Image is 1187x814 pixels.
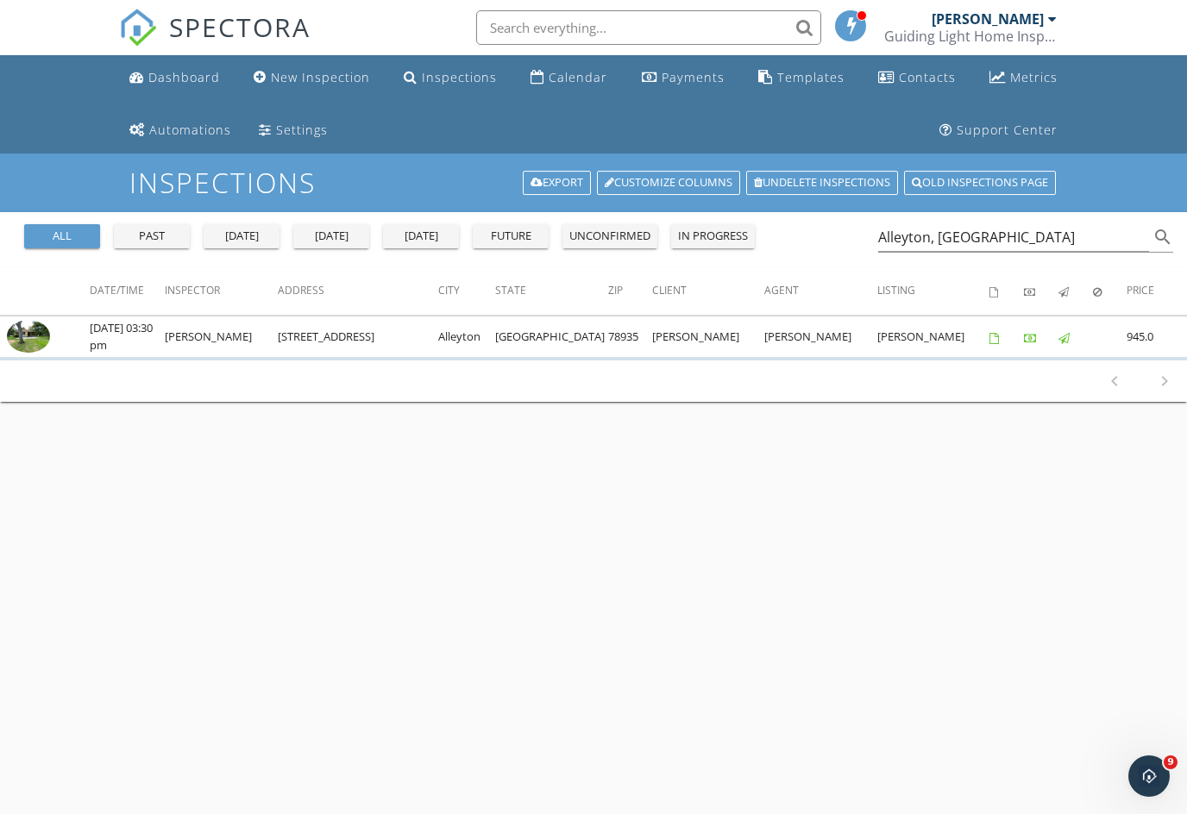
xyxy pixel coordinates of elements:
[119,23,311,59] a: SPECTORA
[871,62,963,94] a: Contacts
[28,238,269,356] div: Payouts to your bank or debit card occur on a daily basis. Each payment usually takes two busines...
[278,283,324,297] span: Address
[28,128,269,229] div: You've received a payment! Amount $425.00 Fee $0.00 Net $425.00 Transaction # pi_3SBzb5K7snlDGpRF...
[473,224,549,248] button: future
[476,10,821,45] input: Search everything...
[122,115,238,147] a: Automations (Basic)
[296,558,323,585] button: Send a message…
[90,267,165,316] th: Date/Time: Not sorted.
[49,9,77,37] img: Profile image for Support
[1058,267,1093,316] th: Published: Not sorted.
[165,267,277,316] th: Inspector: Not sorted.
[495,283,526,297] span: State
[121,228,183,245] div: past
[1128,755,1170,797] iframe: Intercom live chat
[11,7,44,40] button: go back
[764,267,876,316] th: Agent: Not sorted.
[271,69,370,85] div: New Inspection
[383,224,459,248] button: [DATE]
[120,306,148,320] a: here
[671,224,755,248] button: in progress
[54,565,68,579] button: Emoji picker
[7,320,50,353] img: 8829385%2Fcover_photos%2FWPXS1hhNINzZJptLz2Xk%2Fsmall.jpg
[247,62,377,94] a: New Inspection
[397,62,504,94] a: Inspections
[1152,227,1173,247] i: search
[148,69,220,85] div: Dashboard
[764,316,876,358] td: [PERSON_NAME]
[878,223,1149,252] input: Search
[597,171,740,195] a: Customize Columns
[438,283,460,297] span: City
[1127,267,1187,316] th: Price: Not sorted.
[90,283,144,297] span: Date/Time
[303,7,334,38] div: Close
[438,316,495,358] td: Alleyton
[989,267,1024,316] th: Agreements signed: Not sorted.
[549,69,607,85] div: Calendar
[84,22,160,39] p: Active 2h ago
[28,370,117,380] div: Support • [DATE]
[14,117,283,366] div: You've received a payment! Amount $425.00 Fee $0.00 Net $425.00 Transaction # pi_3SBzb5K7snlDGpRF...
[608,283,623,297] span: Zip
[110,565,123,579] button: Start recording
[480,228,542,245] div: future
[278,316,438,358] td: [STREET_ADDRESS]
[276,122,328,138] div: Settings
[40,340,141,354] a: [DOMAIN_NAME]
[82,565,96,579] button: Gif picker
[635,62,732,94] a: Payments
[899,69,956,85] div: Contacts
[422,69,497,85] div: Inspections
[1010,69,1058,85] div: Metrics
[678,228,748,245] div: in progress
[877,267,989,316] th: Listing: Not sorted.
[746,171,898,195] a: Undelete inspections
[165,316,277,358] td: [PERSON_NAME]
[15,529,330,558] textarea: Message…
[204,224,279,248] button: [DATE]
[293,224,369,248] button: [DATE]
[1093,267,1127,316] th: Canceled: Not sorted.
[562,224,657,248] button: unconfirmed
[652,283,687,297] span: Client
[983,62,1065,94] a: Metrics
[84,9,138,22] h1: Support
[165,283,220,297] span: Inspector
[119,9,157,47] img: The Best Home Inspection Software - Spectora
[751,62,851,94] a: Templates
[278,267,438,316] th: Address: Not sorted.
[495,316,608,358] td: [GEOGRAPHIC_DATA]
[495,267,608,316] th: State: Not sorted.
[933,115,1065,147] a: Support Center
[1127,283,1154,297] span: Price
[1127,316,1187,358] td: 945.0
[31,228,93,245] div: all
[652,267,764,316] th: Client: Not sorted.
[884,28,1057,45] div: Guiding Light Home Inspection Services
[438,267,495,316] th: City: Not sorted.
[129,167,1057,197] h1: Inspections
[114,224,190,248] button: past
[300,228,362,245] div: [DATE]
[122,62,227,94] a: Dashboard
[14,117,331,404] div: Support says…
[1164,755,1178,769] span: 9
[904,171,1056,195] a: Old inspections page
[28,196,210,227] a: [STREET_ADDRESS][PERSON_NAME]
[662,69,725,85] div: Payments
[764,283,799,297] span: Agent
[252,115,335,147] a: Settings
[210,228,273,245] div: [DATE]
[877,316,989,358] td: [PERSON_NAME]
[1024,267,1058,316] th: Paid: Not sorted.
[270,7,303,40] button: Home
[524,62,614,94] a: Calendar
[957,122,1058,138] div: Support Center
[777,69,845,85] div: Templates
[90,316,165,358] td: [DATE] 03:30 pm
[390,228,452,245] div: [DATE]
[27,565,41,579] button: Upload attachment
[877,283,915,297] span: Listing
[608,316,652,358] td: 78935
